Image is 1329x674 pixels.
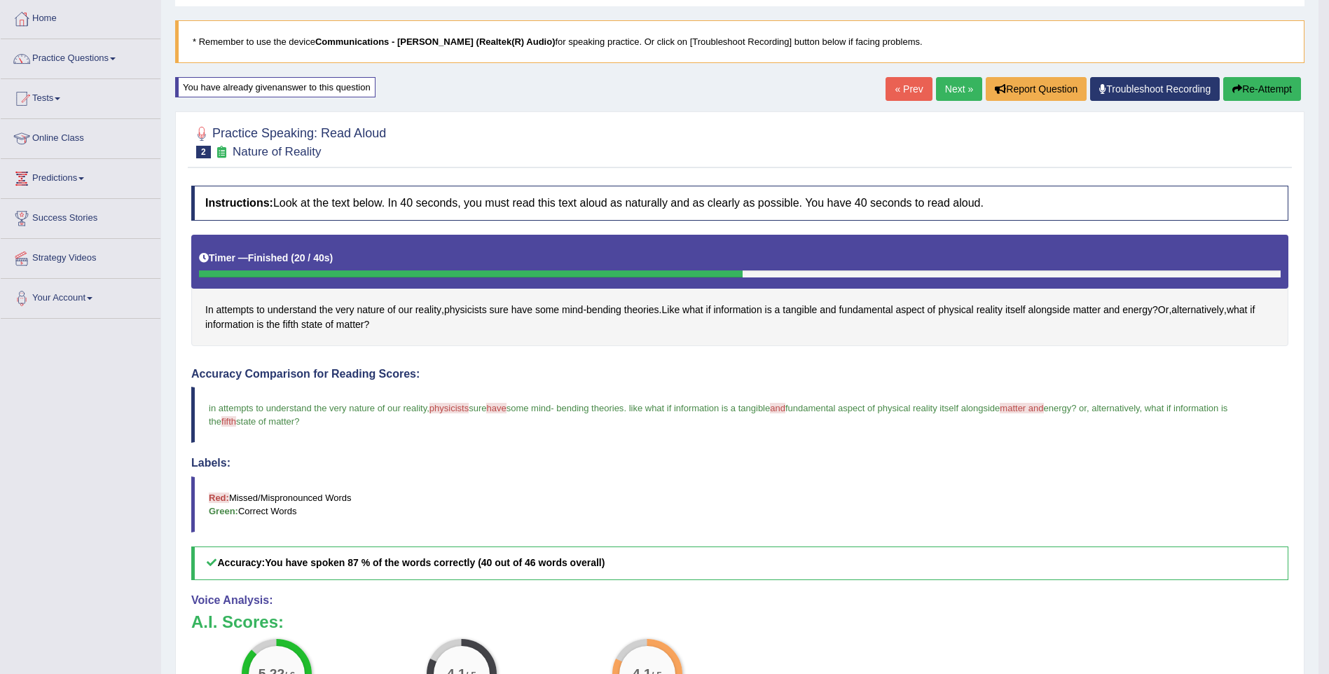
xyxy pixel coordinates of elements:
[1,279,160,314] a: Your Account
[839,303,893,317] span: Click to see word definition
[221,416,236,427] span: fifth
[1,39,160,74] a: Practice Questions
[283,317,299,332] span: Click to see word definition
[301,317,322,332] span: Click to see word definition
[294,252,330,263] b: 20 / 40s
[682,303,703,317] span: Click to see word definition
[624,303,659,317] span: Click to see word definition
[511,303,532,317] span: Click to see word definition
[1,239,160,274] a: Strategy Videos
[938,303,974,317] span: Click to see word definition
[785,403,1000,413] span: fundamental aspect of physical reality itself alongside
[1223,77,1301,101] button: Re-Attempt
[319,303,333,317] span: Click to see word definition
[1,79,160,114] a: Tests
[336,303,354,317] span: Click to see word definition
[191,457,1288,469] h4: Labels:
[507,403,551,413] span: some mind
[706,303,711,317] span: Click to see word definition
[895,303,924,317] span: Click to see word definition
[357,303,385,317] span: Click to see word definition
[1005,303,1026,317] span: Click to see word definition
[535,303,559,317] span: Click to see word definition
[1090,77,1220,101] a: Troubleshoot Recording
[1087,403,1089,413] span: ,
[775,303,780,317] span: Click to see word definition
[562,303,583,317] span: Click to see word definition
[175,20,1304,63] blockquote: * Remember to use the device for speaking practice. Or click on [Troubleshoot Recording] button b...
[1028,303,1070,317] span: Click to see word definition
[765,303,772,317] span: Click to see word definition
[1250,303,1255,317] span: Click to see word definition
[265,557,605,568] b: You have spoken 87 % of the words correctly (40 out of 46 words overall)
[783,303,817,317] span: Click to see word definition
[191,123,386,158] h2: Practice Speaking: Read Aloud
[325,317,333,332] span: Click to see word definition
[556,403,624,413] span: bending theories
[209,403,429,413] span: in attempts to understand the very nature of our reality,
[256,317,263,332] span: Click to see word definition
[191,594,1288,607] h4: Voice Analysis:
[886,77,932,101] a: « Prev
[387,303,396,317] span: Click to see word definition
[248,252,289,263] b: Finished
[415,303,441,317] span: Click to see word definition
[429,403,469,413] span: physicists
[936,77,982,101] a: Next »
[1,119,160,154] a: Online Class
[986,77,1087,101] button: Report Question
[469,403,486,413] span: sure
[205,317,254,332] span: Click to see word definition
[336,317,364,332] span: Click to see word definition
[191,235,1288,346] div: , - . ? , , ?
[191,546,1288,579] h5: Accuracy:
[1171,303,1224,317] span: Click to see word definition
[713,303,762,317] span: Click to see word definition
[1103,303,1120,317] span: Click to see word definition
[1122,303,1152,317] span: Click to see word definition
[629,403,771,413] span: like what if information is a tangible
[216,303,254,317] span: Click to see word definition
[1227,303,1248,317] span: Click to see word definition
[209,493,229,503] b: Red:
[1,199,160,234] a: Success Stories
[191,476,1288,532] blockquote: Missed/Mispronounced Words Correct Words
[770,403,785,413] span: and
[624,403,626,413] span: .
[191,186,1288,221] h4: Look at the text below. In 40 seconds, you must read this text aloud as naturally and as clearly ...
[1000,403,1043,413] span: matter and
[820,303,836,317] span: Click to see word definition
[175,77,376,97] div: You have already given answer to this question
[209,506,238,516] b: Green:
[199,253,333,263] h5: Timer —
[205,303,214,317] span: Click to see word definition
[256,303,265,317] span: Click to see word definition
[330,252,333,263] b: )
[1044,403,1087,413] span: energy? or
[236,416,299,427] span: state of matter?
[551,403,553,413] span: -
[191,368,1288,380] h4: Accuracy Comparison for Reading Scores:
[233,145,322,158] small: Nature of Reality
[399,303,413,317] span: Click to see word definition
[291,252,294,263] b: (
[486,403,506,413] span: have
[586,303,621,317] span: Click to see word definition
[490,303,509,317] span: Click to see word definition
[661,303,680,317] span: Click to see word definition
[1,159,160,194] a: Predictions
[977,303,1003,317] span: Click to see word definition
[444,303,487,317] span: Click to see word definition
[1158,303,1169,317] span: Click to see word definition
[928,303,936,317] span: Click to see word definition
[191,612,284,631] b: A.I. Scores:
[315,36,556,47] b: Communications - [PERSON_NAME] (Realtek(R) Audio)
[196,146,211,158] span: 2
[205,197,273,209] b: Instructions:
[266,317,280,332] span: Click to see word definition
[268,303,317,317] span: Click to see word definition
[1073,303,1101,317] span: Click to see word definition
[214,146,229,159] small: Exam occurring question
